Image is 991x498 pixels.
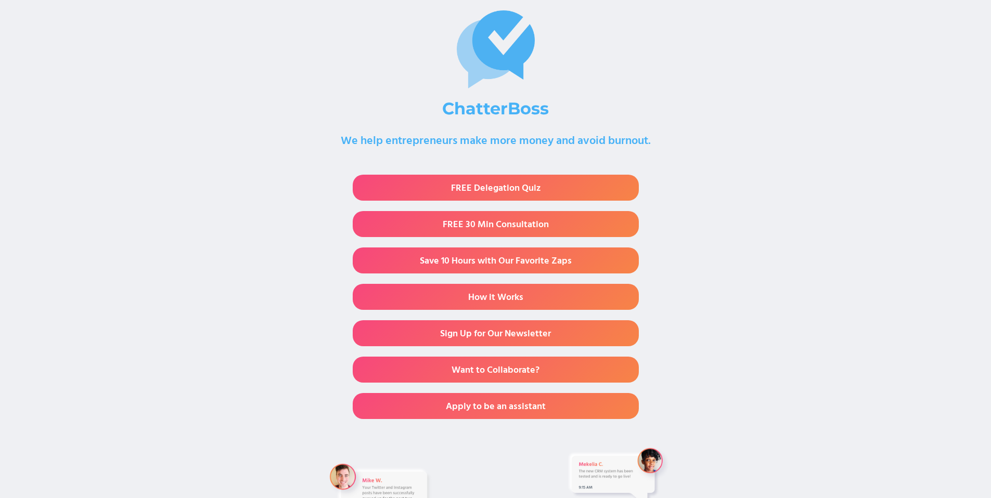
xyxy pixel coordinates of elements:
[353,320,639,346] a: Sign Up for Our Newsletter
[353,357,639,383] a: Want to Collaborate?
[353,211,639,237] a: FREE 30 Min Consultation
[353,284,639,310] a: How it Works
[353,247,639,273] a: Save 10 Hours with Our Favorite Zaps
[353,175,639,201] a: FREE Delegation Quiz
[341,132,651,150] strong: We help entrepreneurs make more money and avoid burnout.
[353,393,639,419] a: Apply to be an assistant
